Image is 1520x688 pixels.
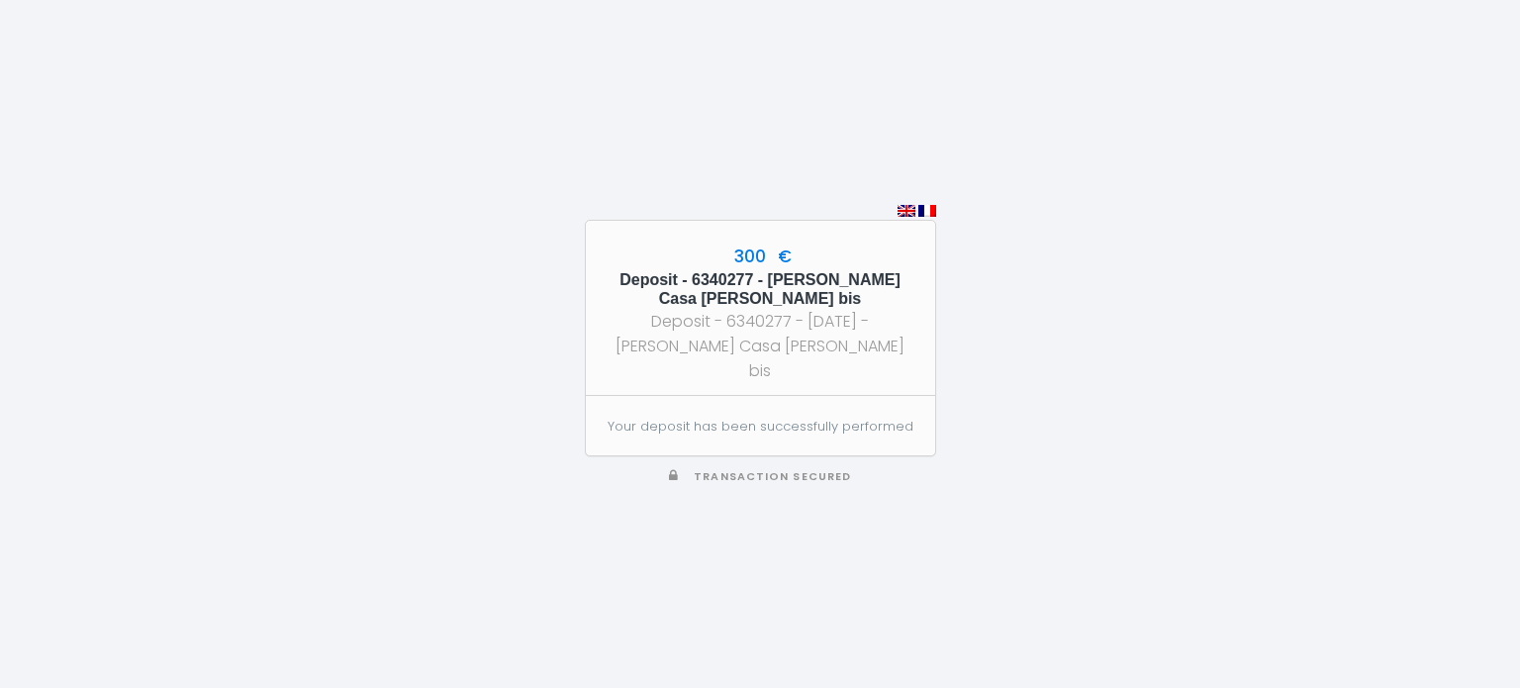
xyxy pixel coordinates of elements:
div: Deposit - 6340277 - [DATE] - [PERSON_NAME] Casa [PERSON_NAME] bis [604,309,917,383]
p: Your deposit has been successfully performed [607,417,912,437]
img: fr.png [918,205,936,217]
span: 300 € [729,245,792,268]
h5: Deposit - 6340277 - [PERSON_NAME] Casa [PERSON_NAME] bis [604,270,917,308]
img: en.png [898,205,915,217]
span: Transaction secured [694,469,851,484]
